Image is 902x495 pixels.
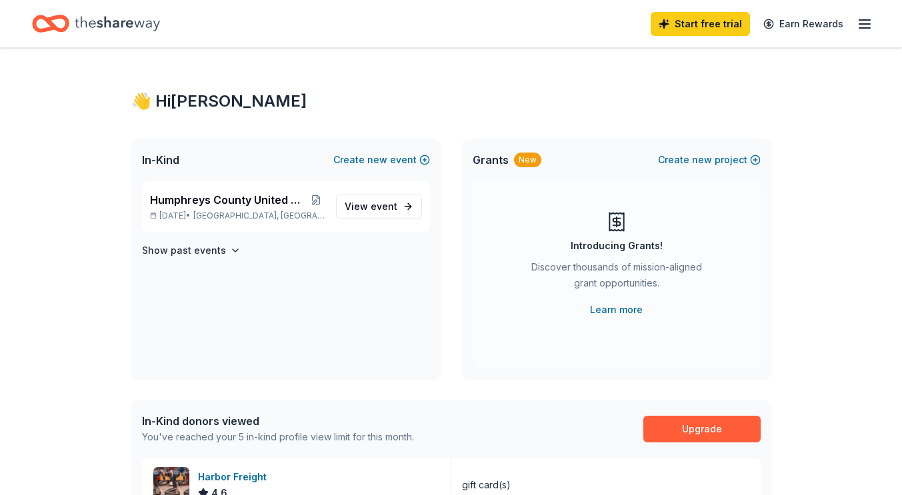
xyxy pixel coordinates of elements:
[198,469,272,485] div: Harbor Freight
[142,413,414,429] div: In-Kind donors viewed
[333,152,430,168] button: Createnewevent
[150,192,308,208] span: Humphreys County United Way Radio Auction
[345,199,397,215] span: View
[142,429,414,445] div: You've reached your 5 in-kind profile view limit for this month.
[590,302,643,318] a: Learn more
[643,416,761,442] a: Upgrade
[371,201,397,212] span: event
[32,8,160,39] a: Home
[514,153,541,167] div: New
[131,91,771,112] div: 👋 Hi [PERSON_NAME]
[462,477,511,493] div: gift card(s)
[150,211,325,221] p: [DATE] •
[526,259,707,296] div: Discover thousands of mission-aligned grant opportunities.
[142,152,179,168] span: In-Kind
[658,152,761,168] button: Createnewproject
[755,12,851,36] a: Earn Rewards
[651,12,750,36] a: Start free trial
[142,243,241,258] button: Show past events
[692,152,712,168] span: new
[336,195,422,219] a: View event
[142,243,226,258] h4: Show past events
[367,152,387,168] span: new
[473,152,509,168] span: Grants
[571,238,663,254] div: Introducing Grants!
[193,211,325,221] span: [GEOGRAPHIC_DATA], [GEOGRAPHIC_DATA]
